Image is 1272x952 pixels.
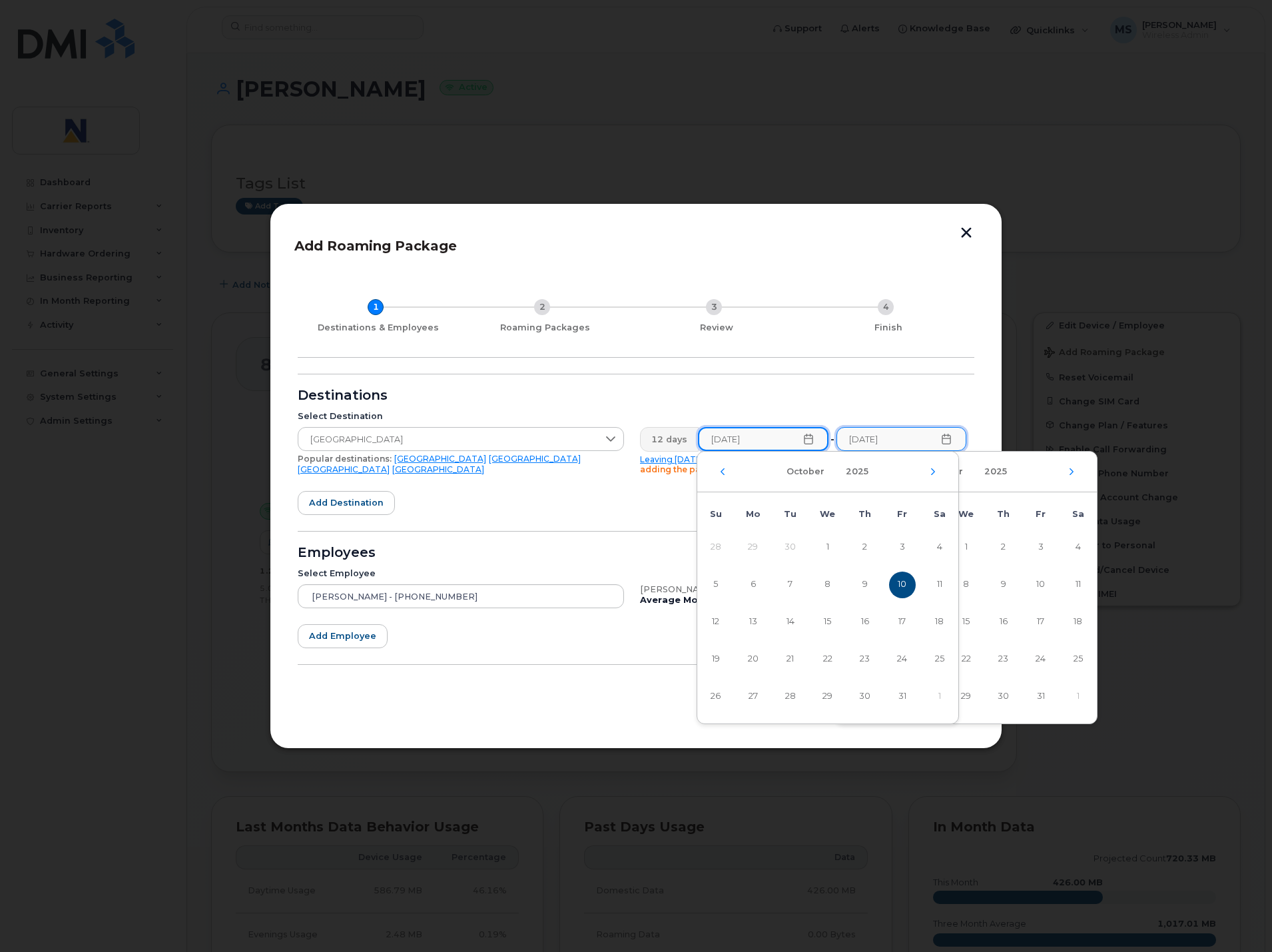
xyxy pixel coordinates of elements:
span: 15 [814,609,841,636]
button: Choose Year [838,460,876,484]
span: 3 [889,534,916,561]
a: [GEOGRAPHIC_DATA] [394,454,486,464]
span: 2 [990,534,1017,561]
span: 8 [814,572,841,598]
input: Please fill out this field [698,427,828,451]
td: 10 [1022,566,1060,604]
td: 18 [921,604,958,641]
td: 10 [884,566,921,604]
div: Review [636,322,797,333]
td: 7 [772,566,809,604]
td: 30 [846,678,884,715]
td: 30 [772,529,809,566]
span: 5 [703,572,729,598]
td: 28 [772,678,809,715]
td: 13 [735,604,772,641]
span: Fr [897,509,907,519]
td: 18 [1060,604,1097,641]
td: 17 [884,604,921,641]
span: 6 [740,572,767,598]
button: Choose Month [779,460,832,484]
td: 5 [697,566,735,604]
span: 1 [814,534,841,561]
span: 31 [1028,684,1054,710]
td: 20 [735,641,772,678]
span: 11 [1065,572,1092,598]
span: Mo [746,509,761,519]
span: 15 [953,609,980,636]
button: Next Month [1068,468,1076,476]
span: Th [858,509,871,519]
span: Popular destinations: [298,454,392,464]
span: Su [710,509,722,519]
td: 8 [809,566,846,604]
span: 2 [852,534,878,561]
td: 3 [884,529,921,566]
div: Employees [298,548,974,558]
td: 29 [735,529,772,566]
span: 4 [1065,534,1092,561]
td: 6 [735,566,772,604]
div: Destinations [298,390,974,401]
span: Sa [1072,509,1084,519]
div: 4 [878,299,894,315]
span: 16 [852,609,878,636]
td: 24 [884,641,921,678]
td: 1 [809,529,846,566]
td: 4 [921,529,958,566]
a: Leaving [DATE] [640,454,704,464]
td: 26 [697,678,735,715]
span: 16 [990,609,1017,636]
td: 30 [985,678,1022,715]
button: Add employee [298,624,388,648]
span: 26 [703,684,729,710]
input: Please fill out this field [836,427,966,451]
td: 9 [846,566,884,604]
span: Th [997,509,1010,519]
span: 9 [990,572,1017,598]
span: 24 [1028,646,1054,673]
div: 2 [534,299,550,315]
span: 22 [953,646,980,673]
span: 8 [953,572,980,598]
td: 21 [772,641,809,678]
td: 1 [1060,678,1097,715]
span: 4 [926,534,953,561]
span: 12 [703,609,729,636]
a: [GEOGRAPHIC_DATA] [392,464,484,474]
span: 31 [889,684,916,710]
button: Add destination [298,491,395,515]
span: 23 [852,646,878,673]
td: 2 [985,529,1022,566]
a: [GEOGRAPHIC_DATA] [298,464,390,474]
span: 14 [777,609,804,636]
td: 31 [884,678,921,715]
td: 11 [921,566,958,604]
span: 27 [740,684,767,710]
span: 17 [1028,609,1054,636]
td: 1 [948,529,985,566]
td: 14 [772,604,809,641]
span: We [958,509,974,519]
span: 3 [1028,534,1054,561]
button: Previous Month [719,468,727,476]
span: 13 [740,609,767,636]
span: 9 [852,572,878,598]
div: - [828,427,837,451]
td: 8 [948,566,985,604]
div: Choose Date [835,451,1098,723]
span: 30 [852,684,878,710]
td: 22 [809,641,846,678]
span: 7 [777,572,804,598]
td: 25 [1060,641,1097,678]
td: 25 [921,641,958,678]
input: Search device [298,584,624,608]
span: 22 [814,646,841,673]
td: 3 [1022,529,1060,566]
td: 23 [846,641,884,678]
td: 29 [809,678,846,715]
span: 20 [740,646,767,673]
span: Fr [1036,509,1046,519]
span: 25 [1065,646,1092,673]
span: Please be aware due to time differences we recommend adding the package 1 day earlier to ensure n... [640,454,951,475]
